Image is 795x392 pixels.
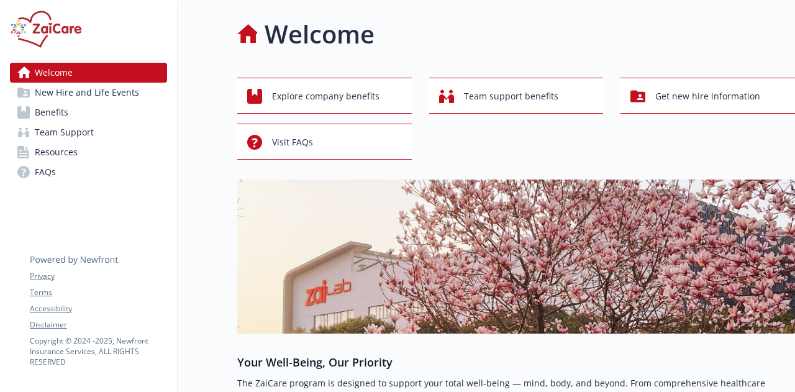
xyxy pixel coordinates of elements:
span: Resources [35,142,78,162]
a: Benefits [10,103,167,122]
a: Disclaimer [30,319,166,330]
a: Terms [30,287,166,298]
a: Privacy [30,271,166,282]
a: Team Support [10,122,167,142]
img: overview page banner [237,180,795,334]
p: Copyright © 2024 - 2025 , Newfront Insurance Services, ALL RIGHTS RESERVED [30,335,166,367]
span: Benefits [35,103,68,122]
a: Resources [10,142,167,162]
span: Team support benefits [464,84,558,108]
h1: Welcome [265,16,375,53]
a: Welcome [10,63,167,83]
span: Visit FAQs [272,130,313,154]
span: Explore company benefits [272,84,379,108]
a: Accessibility [30,303,166,314]
span: FAQs [35,162,56,182]
span: Team Support [35,122,94,142]
h3: Your Well-Being, Our Priority [237,353,795,371]
span: Get new hire information [655,84,760,108]
span: Welcome [35,63,73,83]
button: Get new hire information [620,78,795,114]
button: Visit FAQs [237,124,412,160]
button: Team support benefits [429,78,604,114]
a: FAQs [10,162,167,182]
span: New Hire and Life Events [35,83,139,103]
a: New Hire and Life Events [10,83,167,103]
button: Explore company benefits [237,78,412,114]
